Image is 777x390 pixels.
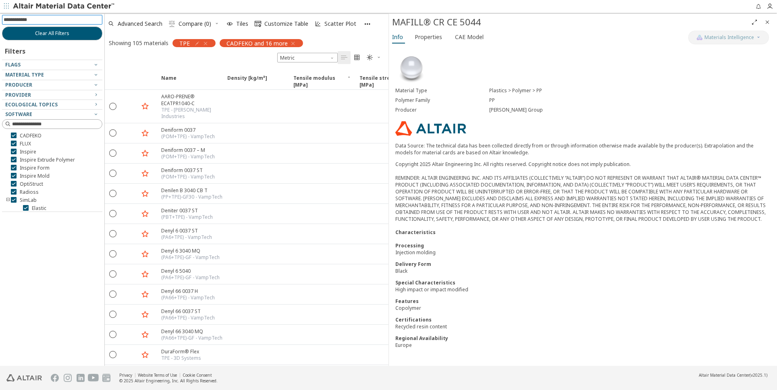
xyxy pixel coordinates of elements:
div: PP [489,97,771,104]
div: DuraForm® Flex [161,348,201,355]
span: Name [161,75,177,89]
span: OptiStruct [20,181,43,187]
div: Material Type [395,87,489,94]
div: (PP+TPE)-GF30 - VampTech [161,194,222,200]
span: Materials Intelligence [705,34,754,41]
span: Software [5,111,32,118]
button: Flags [2,60,102,70]
a: Privacy [119,372,132,378]
span: CAE Model [455,31,484,44]
div: Features [395,298,771,305]
div: Copyright 2025 Altair Engineering Inc. All rights reserved. Copyright notice does not imply publi... [395,161,771,222]
img: AI Copilot [696,34,703,41]
span: Producer [5,81,32,88]
div: Producer [395,107,489,113]
span: Inspire [20,149,36,155]
span: Compare (0) [179,21,211,27]
div: Deniter 0037 ST [161,207,213,214]
span: Expand [121,75,139,89]
img: Altair Material Data Center [13,2,116,10]
div: Denyl 66 3040 MQ [161,328,222,335]
img: Logo - Provider [395,121,466,136]
button: Favorite [139,328,152,341]
button: Favorite [139,268,152,281]
div: Showing 105 materials [109,39,168,47]
div: Denyl 66 0037 H [161,288,215,295]
button: Favorite [139,288,152,301]
span: Tiles [236,21,248,27]
div: Recycled resin content [395,323,771,330]
button: Favorite [139,228,152,241]
div: Polymer Family [395,97,489,104]
a: Cookie Consent [183,372,212,378]
div: Filters [2,40,29,60]
div: (v2025.1) [699,372,767,378]
p: Data Source: The technical data has been collected directly from or through information otherwise... [395,142,771,156]
span: Provider [5,91,31,98]
button: Producer [2,80,102,90]
span: Properties [415,31,442,44]
div: (PA66+TPE) - VampTech [161,315,215,321]
span: CADFEKO [20,133,42,139]
button: Ecological Topics [2,100,102,110]
button: AI CopilotMaterials Intelligence [688,31,769,44]
div: Unit System [277,53,338,62]
div: Denilen B 3040 CB T [161,187,222,194]
button: Table View [338,51,351,64]
span: Altair Material Data Center [699,372,750,378]
div: TPE - 3D Systems [161,355,201,361]
span: Advanced Search [118,21,162,27]
span: Favorite [139,75,156,89]
button: Favorite [139,100,152,113]
div: High impact or impact modified [395,286,771,293]
button: Favorite [139,349,152,361]
button: Favorite [139,207,152,220]
div: (PBT+TPE) - VampTech [161,214,213,220]
img: Altair Engineering [6,374,42,382]
span: Name [156,75,222,89]
button: Favorite [139,127,152,140]
div: Processing [395,242,771,249]
i: toogle group [5,197,11,203]
div: Denyl 66 0037 ST [161,308,215,315]
span: Info [392,31,403,44]
div: © 2025 Altair Engineering, Inc. All Rights Reserved. [119,378,218,384]
div: Copolymer [395,305,771,311]
i:  [367,54,373,61]
span: Tensile modulus [MPa] [289,75,355,89]
span: Ecological Topics [5,101,58,108]
span: Flags [5,61,21,68]
div: Certifications [395,316,771,323]
button: Provider [2,90,102,100]
div: (PA66+TPE)-GF - VampTech [161,335,222,341]
span: SimLab [20,197,37,203]
span: Inspire Form [20,165,50,171]
div: (POM+TPE) - VampTech [161,174,215,180]
div: [PERSON_NAME] Group [489,107,771,113]
span: Density [kg/m³] [227,75,267,89]
div: Denyl 6 0037 ST [161,227,212,234]
button: Full Screen [748,16,761,29]
div: (PA6+TPE)-GF - VampTech [161,274,220,281]
span: Tensile modulus [MPa] [293,75,345,89]
div: TPE - [PERSON_NAME] Industries [161,107,222,120]
div: AARO-PRENE® ECATPR1040-C [161,93,222,107]
button: Clear All Filters [2,27,102,40]
button: Favorite [139,147,152,160]
span: Radioss [20,189,39,195]
div: Special Characteristics [395,279,771,286]
span: Customize Table [264,21,308,27]
img: Material Type Image [395,52,428,84]
div: Denyl 6 3040 MQ [161,247,220,254]
div: Black [395,268,771,274]
div: (POM+TPE) - VampTech [161,154,215,160]
div: MAFILL® CR CE 5044 [392,16,748,29]
div: (PA6+TPE)-GF - VampTech [161,254,220,261]
div: Plastics > Polymer > PP [489,87,771,94]
span: TPE [179,39,190,47]
span: Metric [277,53,338,62]
span: Inspire Mold [20,173,50,179]
i:  [341,54,347,61]
button: Favorite [139,308,152,321]
div: Deniform 0037 ST [161,167,215,174]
